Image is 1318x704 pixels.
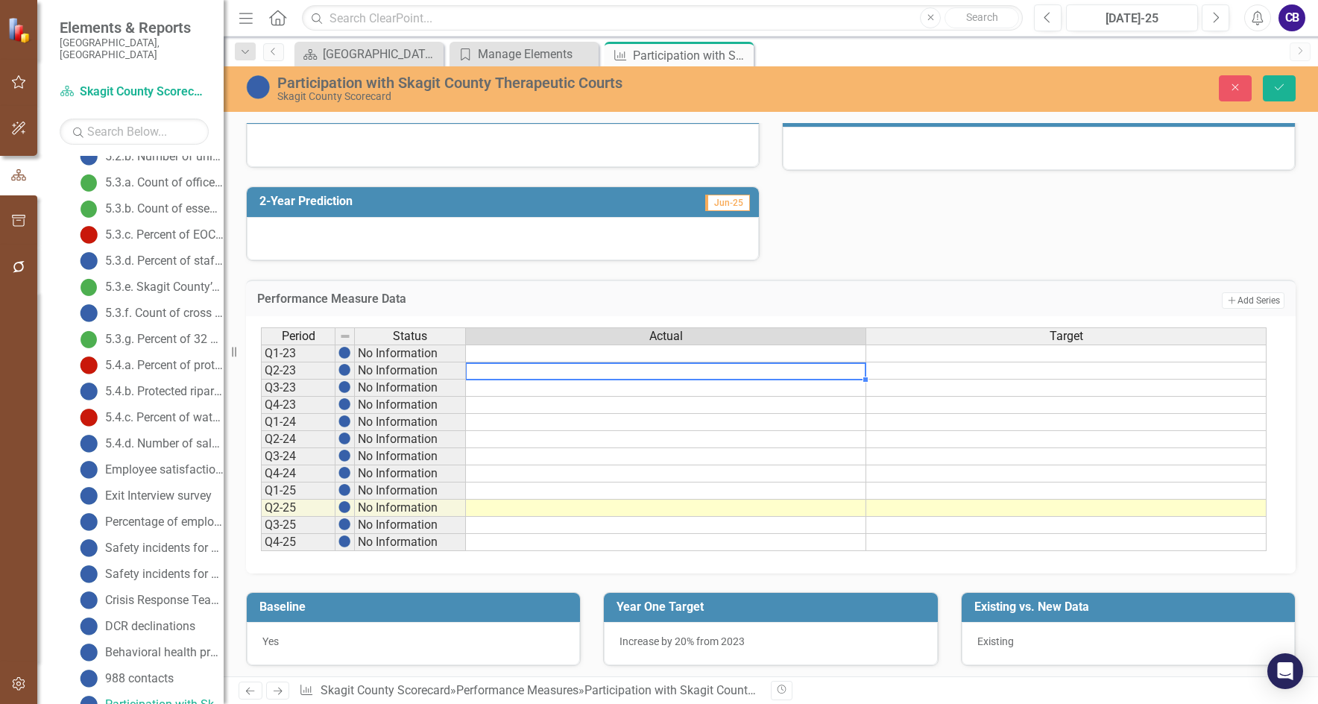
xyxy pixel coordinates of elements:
[80,330,98,348] img: On Target
[261,465,335,483] td: Q4-24
[338,484,350,496] img: 5IrRnKEJ6BiPSN5KCdQOFTDSB2zcNESImCplowt8AK+PXGIh7Es0AAAAASUVORK5CYII=
[261,483,335,500] td: Q1-25
[76,327,224,351] a: 5.3.g. Percent of 32 POETE Capabilities with a score of 3 or higher
[105,307,224,320] div: 5.3.f. Count of cross jurisdictional emergency management exercises.
[76,353,224,377] a: 5.4.a. Percent of protected natural resource lands
[338,518,350,530] img: 5IrRnKEJ6BiPSN5KCdQOFTDSB2zcNESImCplowt8AK+PXGIh7Es0AAAAASUVORK5CYII=
[1222,292,1284,309] button: Add Series
[1071,10,1193,28] div: [DATE]-25
[76,615,195,638] a: DCR declinations
[705,195,750,211] span: Jun-25
[76,458,224,482] a: Employee satisfaction survey
[76,641,224,664] a: Behavioral health provider/patient capacity
[338,535,350,547] img: 5IrRnKEJ6BiPSN5KCdQOFTDSB2zcNESImCplowt8AK+PXGIh7Es0AAAAASUVORK5CYII=
[261,431,335,448] td: Q2-24
[257,292,980,306] h3: Performance Measure Data
[1267,653,1303,689] div: Open Intercom Messenger
[282,330,315,343] span: Period
[76,301,224,325] a: 5.3.f. Count of cross jurisdictional emergency management exercises.
[80,670,98,688] img: No Information
[338,364,350,376] img: 5IrRnKEJ6BiPSN5KCdQOFTDSB2zcNESImCplowt8AK+PXGIh7Es0AAAAASUVORK5CYII=
[617,600,930,614] h3: Year One Target
[298,45,440,63] a: [GEOGRAPHIC_DATA] Page
[261,448,335,465] td: Q3-24
[261,397,335,414] td: Q4-23
[105,489,212,503] div: Exit Interview survey
[355,500,466,517] td: No Information
[355,448,466,465] td: No Information
[945,7,1019,28] button: Search
[355,414,466,431] td: No Information
[355,534,466,551] td: No Information
[76,667,174,691] a: 988 contacts
[80,148,98,166] img: No Information
[259,600,573,614] h3: Baseline
[261,345,335,362] td: Q1-23
[80,174,98,192] img: On Target
[966,11,998,23] span: Search
[277,91,832,102] div: Skagit County Scorecard
[80,356,98,374] img: Below Plan
[80,591,98,609] img: No Information
[261,500,335,517] td: Q2-25
[80,278,98,296] img: On Target
[355,431,466,448] td: No Information
[338,501,350,513] img: 5IrRnKEJ6BiPSN5KCdQOFTDSB2zcNESImCplowt8AK+PXGIh7Es0AAAAASUVORK5CYII=
[355,380,466,397] td: No Information
[105,359,224,372] div: 5.4.a. Percent of protected natural resource lands
[80,644,98,661] img: No Information
[453,45,595,63] a: Manage Elements
[105,463,224,477] div: Employee satisfaction survey
[355,483,466,500] td: No Information
[105,150,224,163] div: 5.2.b. Number of unique visitors to county website
[76,510,224,534] a: Percentage of employees who completed WEESK training
[105,202,224,216] div: 5.3.b. Count of essential local government personnel who have completed National Incident Managem...
[76,562,224,586] a: Safety incidents for general public
[355,465,466,483] td: No Information
[1050,330,1083,343] span: Target
[76,432,224,456] a: 5.4.d. Number of salmon habitat barriers removed
[76,588,224,612] a: Crisis Response Team responses with law enforcement
[1278,4,1305,31] div: CB
[80,383,98,400] img: No Information
[977,635,1014,647] span: Existing
[261,414,335,431] td: Q1-24
[60,84,209,101] a: Skagit County Scorecard
[261,362,335,380] td: Q2-23
[105,568,224,581] div: Safety incidents for general public
[105,620,195,633] div: DCR declinations
[76,536,224,560] a: Safety incidents for employees
[633,46,750,65] div: Participation with Skagit County Therapeutic Courts
[261,517,335,534] td: Q3-25
[60,37,209,61] small: [GEOGRAPHIC_DATA], [GEOGRAPHIC_DATA]
[105,437,224,450] div: 5.4.d. Number of salmon habitat barriers removed
[105,385,224,398] div: 5.4.b. Protected riparian acreage
[80,226,98,244] img: Below Plan
[80,539,98,557] img: No Information
[338,398,350,410] img: 5IrRnKEJ6BiPSN5KCdQOFTDSB2zcNESImCplowt8AK+PXGIh7Es0AAAAASUVORK5CYII=
[619,635,745,647] span: Increase by 20% from 2023
[80,617,98,635] img: No Information
[105,176,224,189] div: 5.3.a. Count of offices and departments with current Continuity of Operations Plan.
[299,682,760,700] div: » »
[338,433,350,444] img: 5IrRnKEJ6BiPSN5KCdQOFTDSB2zcNESImCplowt8AK+PXGIh7Es0AAAAASUVORK5CYII=
[393,330,427,343] span: Status
[76,380,224,403] a: 5.4.b. Protected riparian acreage
[355,397,466,414] td: No Information
[60,19,209,37] span: Elements & Reports
[355,362,466,380] td: No Information
[80,252,98,270] img: No Information
[76,145,224,169] a: 5.2.b. Number of unique visitors to county website
[478,45,595,63] div: Manage Elements
[338,381,350,393] img: 5IrRnKEJ6BiPSN5KCdQOFTDSB2zcNESImCplowt8AK+PXGIh7Es0AAAAASUVORK5CYII=
[105,280,224,294] div: 5.3.e. Skagit County’s National Flood Insurance Program (NFIP) Community Rating System (CRS) scor...
[76,171,224,195] a: 5.3.a. Count of offices and departments with current Continuity of Operations Plan.
[105,228,224,242] div: 5.3.c. Percent of EOC Command & General positions filled with properly trained staff
[76,275,224,299] a: 5.3.e. Skagit County’s National Flood Insurance Program (NFIP) Community Rating System (CRS) scor...
[338,347,350,359] img: 5IrRnKEJ6BiPSN5KCdQOFTDSB2zcNESImCplowt8AK+PXGIh7Es0AAAAASUVORK5CYII=
[80,409,98,427] img: Below Plan
[649,330,683,343] span: Actual
[338,450,350,462] img: 5IrRnKEJ6BiPSN5KCdQOFTDSB2zcNESImCplowt8AK+PXGIh7Es0AAAAASUVORK5CYII=
[105,672,174,685] div: 988 contacts
[105,411,224,424] div: 5.4.c. Percent of water quality sites that meet state standards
